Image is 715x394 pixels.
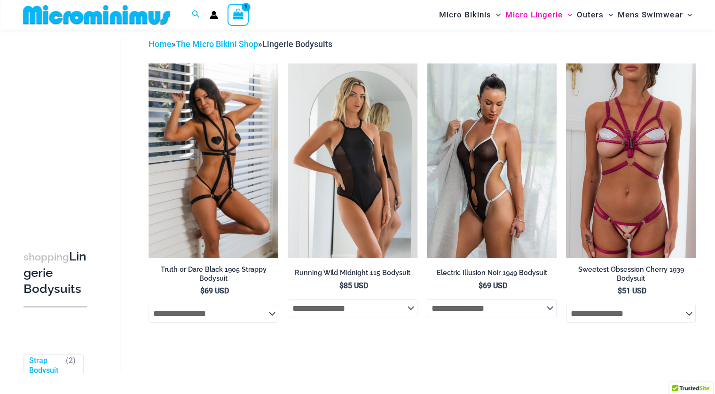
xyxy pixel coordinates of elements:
[149,265,278,283] h2: Truth or Dare Black 1905 Strappy Bodysuit
[24,251,69,263] span: shopping
[574,3,615,27] a: OutersMenu ToggleMenu Toggle
[288,63,417,258] img: Running Wild Midnight 115 Bodysuit 02
[566,265,696,286] a: Sweetest Obsession Cherry 1939 Bodysuit
[479,281,507,290] bdi: 69 USD
[566,265,696,283] h2: Sweetest Obsession Cherry 1939 Bodysuit
[427,268,557,281] a: Electric Illusion Noir 1949 Bodysuit
[563,3,572,27] span: Menu Toggle
[427,63,557,258] a: Electric Illusion Noir 1949 Bodysuit 03Electric Illusion Noir 1949 Bodysuit 04Electric Illusion N...
[503,3,574,27] a: Micro LingerieMenu ToggleMenu Toggle
[615,3,694,27] a: Mens SwimwearMenu ToggleMenu Toggle
[439,3,491,27] span: Micro Bikinis
[24,32,108,220] iframe: TrustedSite Certified
[149,265,278,286] a: Truth or Dare Black 1905 Strappy Bodysuit
[618,286,646,295] bdi: 51 USD
[566,63,696,258] a: Sweetest Obsession Cherry 1129 Bra 6119 Bottom 1939 Bodysuit 09Sweetest Obsession Cherry 1129 Bra...
[427,63,557,258] img: Electric Illusion Noir 1949 Bodysuit 03
[19,4,174,25] img: MM SHOP LOGO FLAT
[262,39,332,49] span: Lingerie Bodysuits
[149,39,332,49] span: » »
[192,9,200,21] a: Search icon link
[437,3,503,27] a: Micro BikinisMenu ToggleMenu Toggle
[505,3,563,27] span: Micro Lingerie
[29,356,62,385] a: Strap Bodysuits
[288,63,417,258] a: Running Wild Midnight 115 Bodysuit 02Running Wild Midnight 115 Bodysuit 12Running Wild Midnight 1...
[288,268,417,277] h2: Running Wild Midnight 115 Bodysuit
[683,3,692,27] span: Menu Toggle
[149,63,278,258] img: Truth or Dare Black 1905 Bodysuit 611 Micro 07
[618,3,683,27] span: Mens Swimwear
[577,3,604,27] span: Outers
[24,249,87,297] h3: Lingerie Bodysuits
[288,268,417,281] a: Running Wild Midnight 115 Bodysuit
[491,3,501,27] span: Menu Toggle
[200,286,204,295] span: $
[604,3,613,27] span: Menu Toggle
[69,356,73,365] span: 2
[66,356,76,385] span: ( )
[339,281,344,290] span: $
[479,281,483,290] span: $
[149,63,278,258] a: Truth or Dare Black 1905 Bodysuit 611 Micro 07Truth or Dare Black 1905 Bodysuit 611 Micro 05Truth...
[210,11,218,19] a: Account icon link
[427,268,557,277] h2: Electric Illusion Noir 1949 Bodysuit
[149,39,172,49] a: Home
[228,4,249,25] a: View Shopping Cart, 1 items
[176,39,258,49] a: The Micro Bikini Shop
[435,1,696,28] nav: Site Navigation
[339,281,368,290] bdi: 85 USD
[200,286,229,295] bdi: 69 USD
[566,63,696,258] img: Sweetest Obsession Cherry 1129 Bra 6119 Bottom 1939 Bodysuit 09
[618,286,622,295] span: $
